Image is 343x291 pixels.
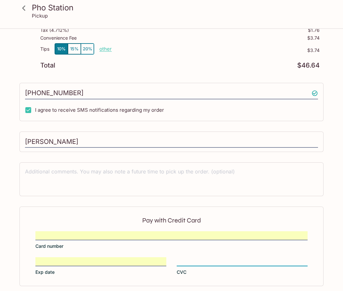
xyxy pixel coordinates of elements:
[32,3,322,13] h3: Pho Station
[68,44,81,55] button: 15%
[177,258,308,265] iframe: Secure CVC input frame
[99,46,112,52] button: other
[35,269,55,276] span: Exp date
[40,28,69,33] p: Tax ( 4.712% )
[35,243,63,250] span: Card number
[308,28,320,33] p: $1.76
[25,136,318,148] input: Enter first and last name
[40,63,55,69] p: Total
[55,44,68,55] button: 10%
[35,258,166,265] iframe: Secure expiration date input frame
[40,47,49,52] p: Tips
[35,107,164,113] span: I agree to receive SMS notifications regarding my order
[32,13,48,19] p: Pickup
[25,87,318,100] input: Enter phone number
[35,218,308,224] p: Pay with Credit Card
[81,44,94,55] button: 20%
[35,232,308,239] iframe: Secure card number input frame
[307,36,320,41] p: $3.74
[177,269,186,276] span: CVC
[112,48,320,53] p: $3.74
[297,63,320,69] p: $46.64
[40,36,77,41] p: Convenience Fee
